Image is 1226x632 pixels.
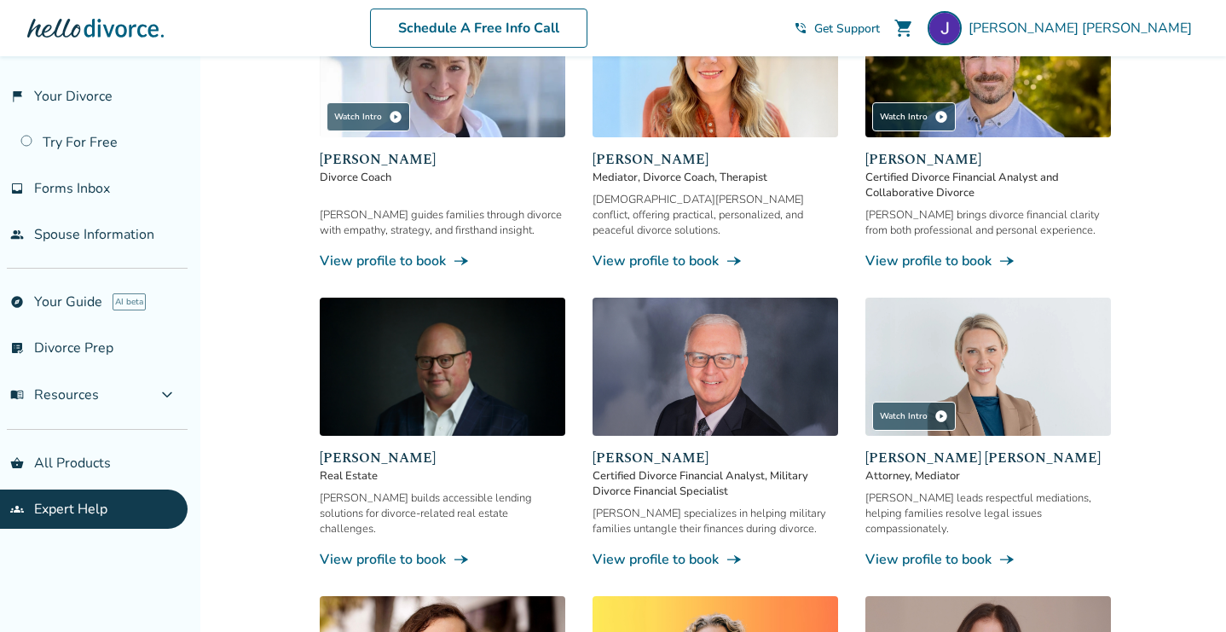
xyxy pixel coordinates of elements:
[320,149,565,170] span: [PERSON_NAME]
[865,252,1111,270] a: View profile to bookline_end_arrow_notch
[872,402,956,431] div: Watch Intro
[113,293,146,310] span: AI beta
[865,149,1111,170] span: [PERSON_NAME]
[320,490,565,536] div: [PERSON_NAME] builds accessible lending solutions for divorce-related real estate challenges.
[10,295,24,309] span: explore
[998,252,1015,270] span: line_end_arrow_notch
[865,448,1111,468] span: [PERSON_NAME] [PERSON_NAME]
[320,207,565,238] div: [PERSON_NAME] guides families through divorce with empathy, strategy, and firsthand insight.
[10,90,24,103] span: flag_2
[865,298,1111,436] img: Melissa Wheeler Hoff
[453,551,470,568] span: line_end_arrow_notch
[934,110,948,124] span: play_circle
[10,386,99,404] span: Resources
[865,170,1111,200] span: Certified Divorce Financial Analyst and Collaborative Divorce
[10,502,24,516] span: groups
[593,252,838,270] a: View profile to bookline_end_arrow_notch
[320,550,565,569] a: View profile to bookline_end_arrow_notch
[10,182,24,195] span: inbox
[593,192,838,238] div: [DEMOGRAPHIC_DATA][PERSON_NAME] conflict, offering practical, personalized, and peaceful divorce ...
[593,149,838,170] span: [PERSON_NAME]
[320,298,565,436] img: Chris Freemott
[998,551,1015,568] span: line_end_arrow_notch
[370,9,587,48] a: Schedule A Free Info Call
[893,18,914,38] span: shopping_cart
[320,252,565,270] a: View profile to bookline_end_arrow_notch
[593,550,838,569] a: View profile to bookline_end_arrow_notch
[10,341,24,355] span: list_alt_check
[814,20,880,37] span: Get Support
[865,550,1111,569] a: View profile to bookline_end_arrow_notch
[10,456,24,470] span: shopping_basket
[969,19,1199,38] span: [PERSON_NAME] [PERSON_NAME]
[320,170,565,185] span: Divorce Coach
[327,102,410,131] div: Watch Intro
[593,298,838,436] img: David Smith
[453,252,470,270] span: line_end_arrow_notch
[593,506,838,536] div: [PERSON_NAME] specializes in helping military families untangle their finances during divorce.
[865,207,1111,238] div: [PERSON_NAME] brings divorce financial clarity from both professional and personal experience.
[10,388,24,402] span: menu_book
[593,468,838,499] span: Certified Divorce Financial Analyst, Military Divorce Financial Specialist
[320,448,565,468] span: [PERSON_NAME]
[593,170,838,185] span: Mediator, Divorce Coach, Therapist
[389,110,402,124] span: play_circle
[10,228,24,241] span: people
[1141,550,1226,632] iframe: Chat Widget
[34,179,110,198] span: Forms Inbox
[872,102,956,131] div: Watch Intro
[320,468,565,484] span: Real Estate
[865,468,1111,484] span: Attorney, Mediator
[157,385,177,405] span: expand_more
[726,551,743,568] span: line_end_arrow_notch
[928,11,962,45] img: John Lineback
[934,409,948,423] span: play_circle
[794,21,807,35] span: phone_in_talk
[726,252,743,270] span: line_end_arrow_notch
[593,448,838,468] span: [PERSON_NAME]
[794,20,880,37] a: phone_in_talkGet Support
[865,490,1111,536] div: [PERSON_NAME] leads respectful mediations, helping families resolve legal issues compassionately.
